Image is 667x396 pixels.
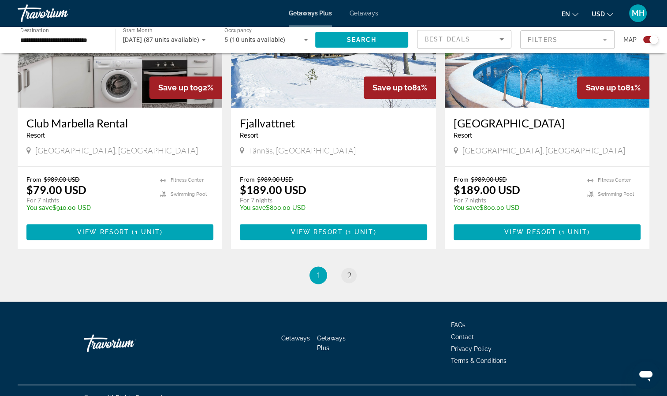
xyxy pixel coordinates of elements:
[350,10,378,17] a: Getaways
[26,132,45,139] span: Resort
[26,116,213,130] a: Club Marbella Rental
[123,27,153,34] span: Start Month
[240,224,427,240] button: View Resort(1 unit)
[77,228,129,235] span: View Resort
[562,7,578,20] button: Change language
[84,330,172,356] a: Travorium
[240,132,258,139] span: Resort
[623,34,637,46] span: Map
[454,204,578,211] p: $800.00 USD
[158,83,198,92] span: Save up to
[454,116,641,130] a: [GEOGRAPHIC_DATA]
[592,7,613,20] button: Change currency
[44,176,80,183] span: $989.00 USD
[281,335,310,342] a: Getaways
[316,270,320,280] span: 1
[134,228,160,235] span: 1 unit
[347,270,351,280] span: 2
[454,176,469,183] span: From
[240,183,306,196] p: $189.00 USD
[249,146,356,155] span: Tännäs, [GEOGRAPHIC_DATA]
[454,196,578,204] p: For 7 nights
[451,333,474,340] a: Contact
[556,228,590,235] span: ( )
[289,10,332,17] a: Getaways Plus
[632,361,660,389] iframe: Button to launch messaging window
[240,116,427,130] a: Fjallvattnet
[598,191,634,197] span: Swimming Pool
[18,266,649,284] nav: Pagination
[520,30,615,49] button: Filter
[224,27,252,34] span: Occupancy
[343,228,376,235] span: ( )
[240,204,266,211] span: You save
[462,146,625,155] span: [GEOGRAPHIC_DATA], [GEOGRAPHIC_DATA]
[26,176,41,183] span: From
[454,204,480,211] span: You save
[562,11,570,18] span: en
[123,36,200,43] span: [DATE] (87 units available)
[586,83,626,92] span: Save up to
[451,357,507,364] a: Terms & Conditions
[26,224,213,240] button: View Resort(1 unit)
[317,335,346,351] a: Getaways Plus
[315,32,409,48] button: Search
[598,177,631,183] span: Fitness Center
[577,76,649,99] div: 81%
[20,27,49,33] span: Destination
[35,146,198,155] span: [GEOGRAPHIC_DATA], [GEOGRAPHIC_DATA]
[451,345,492,352] a: Privacy Policy
[240,176,255,183] span: From
[592,11,605,18] span: USD
[257,176,293,183] span: $989.00 USD
[26,204,151,211] p: $910.00 USD
[18,2,106,25] a: Travorium
[240,204,418,211] p: $800.00 USD
[347,36,376,43] span: Search
[562,228,587,235] span: 1 unit
[364,76,436,99] div: 81%
[26,204,52,211] span: You save
[454,132,472,139] span: Resort
[224,36,286,43] span: 5 (10 units available)
[26,183,86,196] p: $79.00 USD
[626,4,649,22] button: User Menu
[149,76,222,99] div: 92%
[454,224,641,240] button: View Resort(1 unit)
[171,177,204,183] span: Fitness Center
[451,321,466,329] a: FAQs
[373,83,412,92] span: Save up to
[504,228,556,235] span: View Resort
[129,228,163,235] span: ( )
[240,196,418,204] p: For 7 nights
[425,36,470,43] span: Best Deals
[26,196,151,204] p: For 7 nights
[454,183,520,196] p: $189.00 USD
[471,176,507,183] span: $989.00 USD
[291,228,343,235] span: View Resort
[171,191,207,197] span: Swimming Pool
[348,228,374,235] span: 1 unit
[425,34,504,45] mat-select: Sort by
[632,9,645,18] span: MH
